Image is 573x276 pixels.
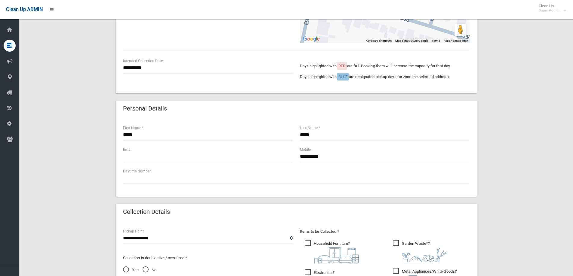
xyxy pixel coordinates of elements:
[6,7,43,12] span: Clean Up ADMIN
[338,64,346,68] span: RED
[116,206,177,218] header: Collection Details
[123,254,293,262] p: Collection is double size / oversized *
[123,266,139,274] span: Yes
[143,266,156,274] span: No
[300,62,470,70] p: Days highlighted with are full. Booking them will increase the capacity for that day.
[300,228,470,235] p: Items to be Collected *
[305,240,359,263] span: Household Furniture
[366,39,392,43] button: Keyboard shortcuts
[314,241,359,263] i: ?
[536,4,565,13] span: Clean Up
[300,73,470,80] p: Days highlighted with are designated pickup days for zone the selected address.
[301,35,321,43] a: Open this area in Google Maps (opens a new window)
[116,103,174,114] header: Personal Details
[402,241,447,262] i: ?
[454,24,467,36] button: Drag Pegman onto the map to open Street View
[314,247,359,263] img: aa9efdbe659d29b613fca23ba79d85cb.png
[393,240,447,262] span: Garden Waste*
[301,35,321,43] img: Google
[395,39,428,42] span: Map data ©2025 Google
[444,39,468,42] a: Report a map error
[402,247,447,262] img: 4fd8a5c772b2c999c83690221e5242e0.png
[432,39,440,42] a: Terms (opens in new tab)
[338,74,347,79] span: BLUE
[539,8,559,13] small: Super Admin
